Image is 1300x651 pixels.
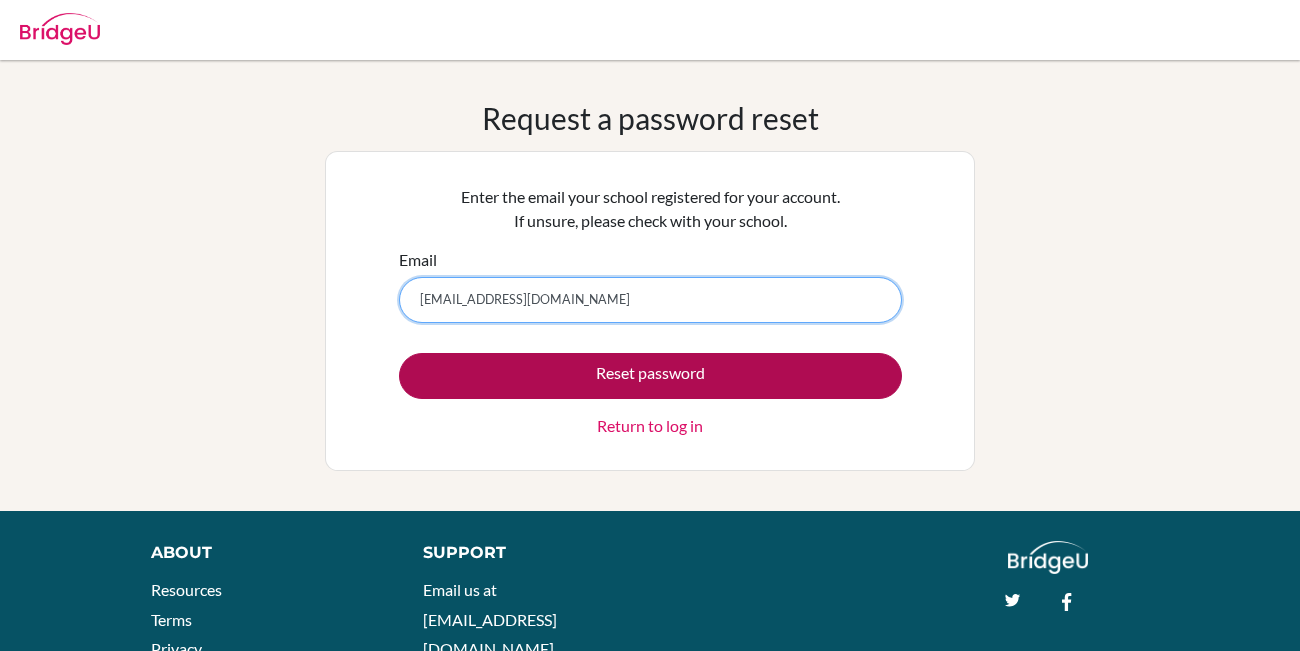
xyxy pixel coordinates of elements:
p: Enter the email your school registered for your account. If unsure, please check with your school. [399,185,902,233]
img: Bridge-U [20,13,100,45]
a: Resources [151,580,222,599]
button: Reset password [399,353,902,399]
h1: Request a password reset [482,100,819,136]
div: Support [423,541,630,565]
label: Email [399,248,437,272]
div: About [151,541,378,565]
a: Return to log in [597,414,703,438]
img: logo_white@2x-f4f0deed5e89b7ecb1c2cc34c3e3d731f90f0f143d5ea2071677605dd97b5244.png [1008,541,1089,574]
a: Terms [151,610,192,629]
